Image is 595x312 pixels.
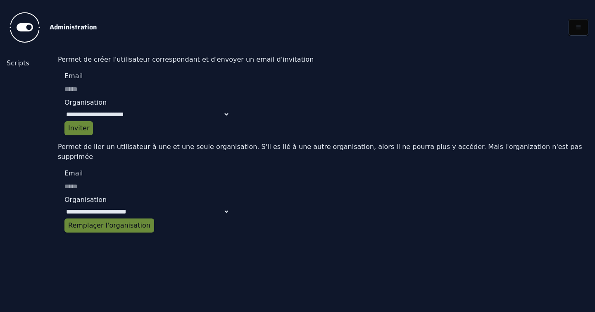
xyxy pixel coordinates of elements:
button: Inviter [64,121,93,135]
label: Email [64,71,230,81]
div: Inviter [68,123,89,133]
button: Remplaçer l'organisation [64,218,154,233]
label: Organisation [64,195,230,205]
label: Email [64,168,230,178]
h2: Administration [50,22,555,32]
p: Permet de créer l'utilisateur correspondant et d'envoyer un email d'invitation [58,55,595,65]
label: Organisation [64,98,230,108]
a: Scripts [7,58,51,68]
div: Remplaçer l'organisation [68,221,150,230]
p: Permet de lier un utilisateur à une et une seule organisation. S'il es lié à une autre organisati... [58,142,595,162]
